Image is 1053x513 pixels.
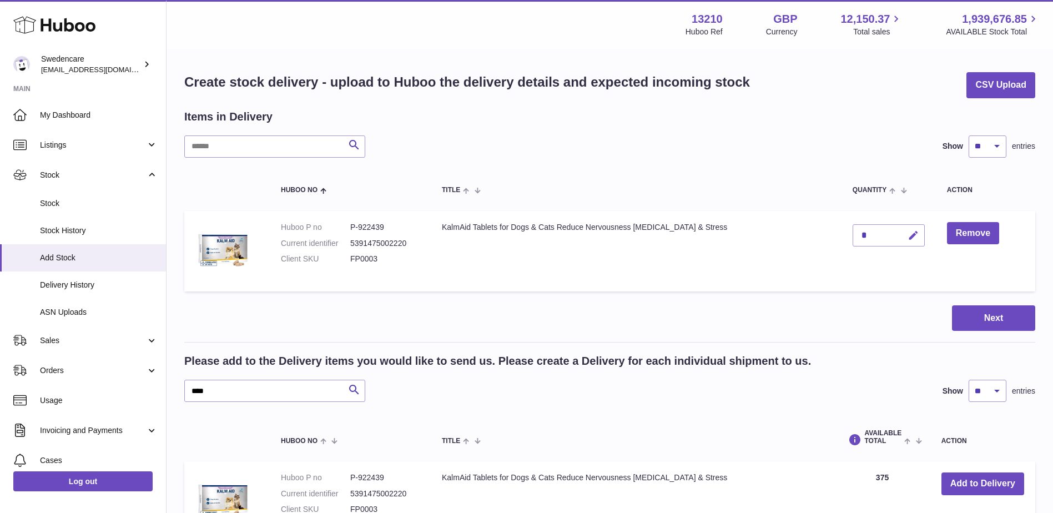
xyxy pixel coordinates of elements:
[1012,386,1035,396] span: entries
[692,12,723,27] strong: 13210
[773,12,797,27] strong: GBP
[946,12,1040,37] a: 1,939,676.85 AVAILABLE Stock Total
[966,72,1035,98] button: CSV Upload
[281,222,350,233] dt: Huboo P no
[686,27,723,37] div: Huboo Ref
[40,365,146,376] span: Orders
[350,238,420,249] dd: 5391475002220
[40,425,146,436] span: Invoicing and Payments
[350,254,420,264] dd: FP0003
[184,73,750,91] h1: Create stock delivery - upload to Huboo the delivery details and expected incoming stock
[41,54,141,75] div: Swedencare
[41,65,163,74] span: [EMAIL_ADDRESS][DOMAIN_NAME]
[943,141,963,152] label: Show
[962,12,1027,27] span: 1,939,676.85
[40,335,146,346] span: Sales
[281,238,350,249] dt: Current identifier
[431,211,842,291] td: KalmAid Tablets for Dogs & Cats Reduce Nervousness [MEDICAL_DATA] & Stress
[350,222,420,233] dd: P-922439
[947,187,1024,194] div: Action
[281,489,350,499] dt: Current identifier
[941,472,1024,495] button: Add to Delivery
[442,437,460,445] span: Title
[840,12,890,27] span: 12,150.37
[40,225,158,236] span: Stock History
[281,254,350,264] dt: Client SKU
[40,253,158,263] span: Add Stock
[40,110,158,120] span: My Dashboard
[853,27,903,37] span: Total sales
[40,198,158,209] span: Stock
[766,27,798,37] div: Currency
[350,489,420,499] dd: 5391475002220
[40,307,158,318] span: ASN Uploads
[442,187,460,194] span: Title
[13,471,153,491] a: Log out
[947,222,999,245] button: Remove
[40,280,158,290] span: Delivery History
[281,437,318,445] span: Huboo no
[184,109,273,124] h2: Items in Delivery
[1012,141,1035,152] span: entries
[941,437,1024,445] div: Action
[40,395,158,406] span: Usage
[195,222,251,278] img: KalmAid Tablets for Dogs & Cats Reduce Nervousness Separation Anxiety & Stress
[40,455,158,466] span: Cases
[840,12,903,37] a: 12,150.37 Total sales
[946,27,1040,37] span: AVAILABLE Stock Total
[281,472,350,483] dt: Huboo P no
[864,430,901,444] span: AVAILABLE Total
[13,56,30,73] img: gemma.horsfield@swedencare.co.uk
[40,140,146,150] span: Listings
[281,187,318,194] span: Huboo no
[952,305,1035,331] button: Next
[350,472,420,483] dd: P-922439
[943,386,963,396] label: Show
[853,187,886,194] span: Quantity
[40,170,146,180] span: Stock
[184,354,811,369] h2: Please add to the Delivery items you would like to send us. Please create a Delivery for each ind...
